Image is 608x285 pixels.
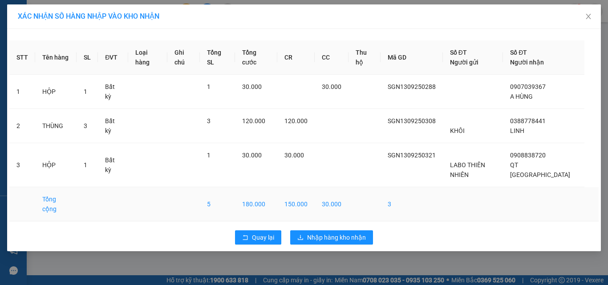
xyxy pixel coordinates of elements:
[35,143,77,187] td: HỘP
[98,143,128,187] td: Bất kỳ
[388,152,436,159] span: SGN1309250321
[35,40,77,75] th: Tên hàng
[510,83,546,90] span: 0907039367
[200,187,235,221] td: 5
[252,233,274,242] span: Quay lại
[207,152,211,159] span: 1
[510,59,544,66] span: Người nhận
[207,83,211,90] span: 1
[167,40,200,75] th: Ghi chú
[585,13,592,20] span: close
[58,8,148,28] div: [GEOGRAPHIC_DATA]
[84,122,87,129] span: 3
[207,117,211,124] span: 3
[349,40,381,75] th: Thu hộ
[235,40,277,75] th: Tổng cước
[8,8,52,18] div: Trà Cú
[450,49,467,56] span: Số ĐT
[9,75,35,109] td: 1
[9,40,35,75] th: STT
[35,75,77,109] td: HỘP
[77,40,98,75] th: SL
[277,187,315,221] td: 150.000
[98,40,128,75] th: ĐVT
[18,12,159,20] span: XÁC NHẬN SỐ HÀNG NHẬP VÀO KHO NHẬN
[200,40,235,75] th: Tổng SL
[510,161,570,178] span: QT [GEOGRAPHIC_DATA]
[284,117,308,124] span: 120.000
[388,117,436,124] span: SGN1309250308
[381,40,443,75] th: Mã GD
[315,187,349,221] td: 30.000
[297,234,304,241] span: download
[576,4,601,29] button: Close
[510,127,524,134] span: LINH
[58,8,79,17] span: Nhận:
[7,57,20,66] span: CR :
[9,143,35,187] td: 3
[510,117,546,124] span: 0388778441
[8,8,21,18] span: Gửi:
[58,28,148,38] div: LAB HOÀI ANH
[35,109,77,143] td: THÙNG
[510,93,533,100] span: A HÙNG
[84,88,87,95] span: 1
[322,83,341,90] span: 30.000
[242,83,262,90] span: 30.000
[388,83,436,90] span: SGN1309250288
[235,187,277,221] td: 180.000
[98,75,128,109] td: Bất kỳ
[84,161,87,169] span: 1
[277,40,315,75] th: CR
[98,109,128,143] td: Bất kỳ
[450,59,478,66] span: Người gửi
[450,161,485,178] span: LABO THIÊN NHIÊN
[235,230,281,245] button: rollbackQuay lại
[307,233,366,242] span: Nhập hàng kho nhận
[35,187,77,221] td: Tổng cộng
[242,117,265,124] span: 120.000
[128,40,167,75] th: Loại hàng
[242,152,262,159] span: 30.000
[510,152,546,159] span: 0908838720
[381,187,443,221] td: 3
[450,127,465,134] span: KHÔI
[9,109,35,143] td: 2
[7,56,53,67] div: 20.000
[58,38,148,51] div: 0936873978
[315,40,349,75] th: CC
[284,152,304,159] span: 30.000
[242,234,248,241] span: rollback
[510,49,527,56] span: Số ĐT
[290,230,373,245] button: downloadNhập hàng kho nhận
